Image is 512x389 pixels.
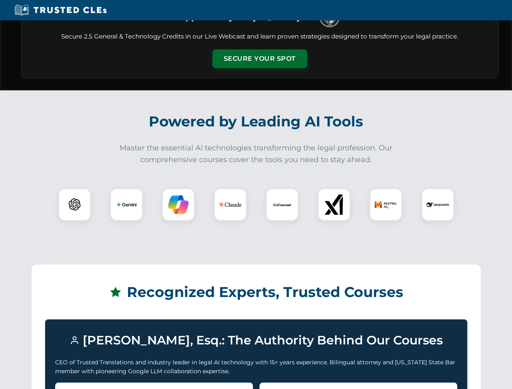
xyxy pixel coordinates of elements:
[168,194,189,215] img: Copilot Logo
[55,329,457,351] h3: [PERSON_NAME], Esq.: The Authority Behind Our Courses
[324,194,344,215] img: xAI Logo
[212,49,307,68] button: Secure Your Spot
[214,188,246,221] div: Claude
[422,188,454,221] div: DeepSeek
[55,358,457,376] p: CEO of Trusted Translations and industry leader in legal AI technology with 15+ years experience....
[63,193,86,216] img: ChatGPT Logo
[31,32,488,41] p: Secure 2.5 General & Technology Credits in our Live Webcast and learn proven strategies designed ...
[162,188,195,221] div: Copilot
[370,188,402,221] div: Mistral AI
[318,188,350,221] div: xAI
[426,193,449,216] img: DeepSeek Logo
[116,194,137,215] img: Gemini Logo
[110,188,143,221] div: Gemini
[32,107,481,136] h2: Powered by Leading AI Tools
[272,194,292,215] img: CoCounsel Logo
[12,4,109,16] img: Trusted CLEs
[375,193,397,216] img: Mistral AI Logo
[219,193,242,216] img: Claude Logo
[45,278,467,306] h2: Recognized Experts, Trusted Courses
[266,188,298,221] div: CoCounsel
[114,142,398,166] p: Master the essential AI technologies transforming the legal profession. Our comprehensive courses...
[58,188,91,221] div: ChatGPT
